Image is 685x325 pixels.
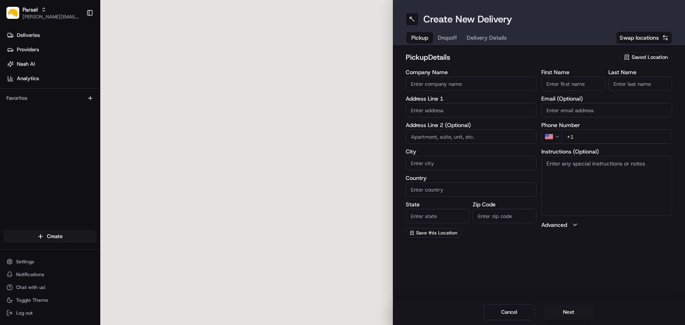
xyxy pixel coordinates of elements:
span: Create [47,233,63,240]
span: Providers [17,46,39,53]
button: Advanced [541,221,672,229]
span: Chat with us! [16,284,45,291]
span: Dropoff [438,34,457,42]
input: Enter country [406,182,537,197]
button: [PERSON_NAME][EMAIL_ADDRESS][PERSON_NAME][DOMAIN_NAME] [22,14,80,20]
label: Address Line 2 (Optional) [406,122,537,128]
input: Enter phone number [562,129,672,144]
button: Log out [3,307,97,319]
a: Analytics [3,72,100,85]
span: Save this Location [416,230,457,236]
input: Enter zip code [473,209,537,223]
span: Delivery Details [467,34,507,42]
input: Enter state [406,209,470,223]
button: Cancel [484,304,535,320]
button: Notifications [3,269,97,280]
label: First Name [541,69,605,75]
a: Nash AI [3,58,100,71]
label: Address Line 1 [406,96,537,101]
label: Email (Optional) [541,96,672,101]
input: Enter company name [406,77,537,91]
span: Nash AI [17,61,35,68]
span: Notifications [16,271,44,278]
img: Parsel [6,7,19,19]
input: Enter address [406,103,537,117]
label: Country [406,175,537,181]
label: State [406,202,470,207]
span: Analytics [17,75,39,82]
label: Company Name [406,69,537,75]
span: Saved Location [632,54,668,61]
label: Instructions (Optional) [541,149,672,154]
span: Settings [16,258,34,265]
span: Swap locations [620,34,659,42]
div: Favorites [3,92,97,105]
span: Deliveries [17,32,40,39]
button: Save this Location [406,228,461,238]
input: Enter city [406,156,537,170]
button: Settings [3,256,97,267]
button: Toggle Theme [3,295,97,306]
h2: pickup Details [406,52,615,63]
label: Phone Number [541,122,672,128]
label: City [406,149,537,154]
label: Zip Code [473,202,537,207]
button: ParselParsel[PERSON_NAME][EMAIL_ADDRESS][PERSON_NAME][DOMAIN_NAME] [3,3,83,22]
a: Providers [3,43,100,56]
button: Swap locations [616,31,672,44]
input: Enter last name [608,77,672,91]
a: Deliveries [3,29,100,42]
button: Next [543,304,594,320]
span: Toggle Theme [16,297,48,303]
button: Saved Location [619,52,672,63]
button: Chat with us! [3,282,97,293]
input: Enter email address [541,103,672,117]
input: Apartment, suite, unit, etc. [406,129,537,144]
span: Log out [16,310,33,316]
h1: Create New Delivery [423,13,512,26]
button: Parsel [22,6,38,14]
label: Advanced [541,221,567,229]
label: Last Name [608,69,672,75]
button: Create [3,230,97,243]
input: Enter first name [541,77,605,91]
span: Pickup [411,34,428,42]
